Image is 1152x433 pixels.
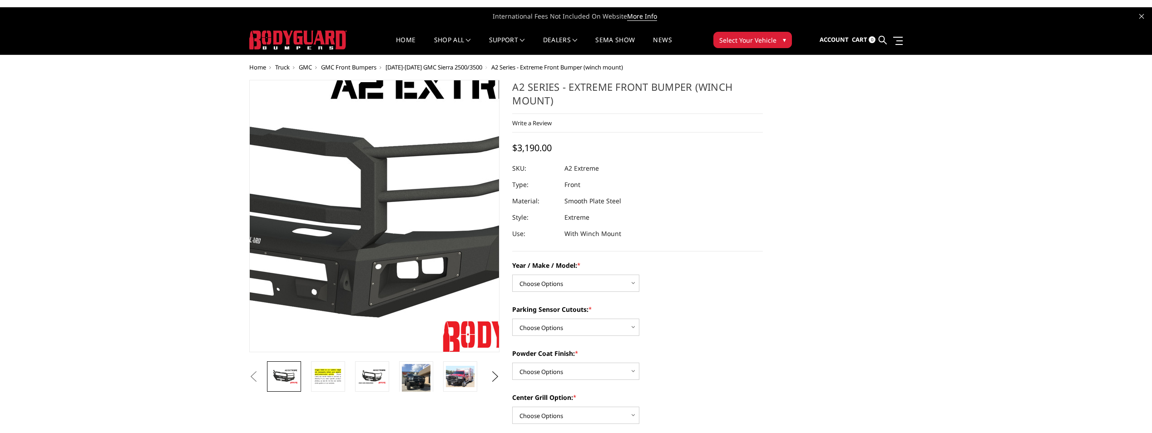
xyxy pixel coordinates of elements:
[249,80,500,352] a: A2 Series - Extreme Front Bumper (winch mount)
[249,30,347,49] img: BODYGUARD BUMPERS
[783,35,786,44] span: ▾
[396,37,415,54] a: Home
[275,63,290,71] a: Truck
[247,370,261,384] button: Previous
[249,63,266,71] a: Home
[314,367,342,386] img: A2 Series - Extreme Front Bumper (winch mount)
[512,119,552,127] a: Write a Review
[564,193,621,209] dd: Smooth Plate Steel
[512,305,763,314] label: Parking Sensor Cutouts:
[434,37,471,54] a: shop all
[512,193,558,209] dt: Material:
[512,393,763,402] label: Center Grill Option:
[512,209,558,226] dt: Style:
[446,366,475,387] img: A2 Series - Extreme Front Bumper (winch mount)
[543,37,578,54] a: Dealers
[402,364,430,402] img: A2 Series - Extreme Front Bumper (winch mount)
[820,28,849,52] a: Account
[653,37,672,54] a: News
[564,226,621,242] dd: With Winch Mount
[512,142,552,154] span: $3,190.00
[321,63,376,71] a: GMC Front Bumpers
[489,37,525,54] a: Support
[358,369,386,384] img: A2 Series - Extreme Front Bumper (winch mount)
[869,36,875,43] span: 0
[719,35,776,45] span: Select Your Vehicle
[627,12,657,21] a: More Info
[299,63,312,71] a: GMC
[512,80,763,114] h1: A2 Series - Extreme Front Bumper (winch mount)
[512,160,558,177] dt: SKU:
[713,32,792,48] button: Select Your Vehicle
[491,63,623,71] span: A2 Series - Extreme Front Bumper (winch mount)
[488,370,502,384] button: Next
[512,226,558,242] dt: Use:
[512,349,763,358] label: Powder Coat Finish:
[270,369,298,384] img: A2 Series - Extreme Front Bumper (winch mount)
[512,177,558,193] dt: Type:
[564,209,589,226] dd: Extreme
[820,35,849,44] span: Account
[564,177,580,193] dd: Front
[852,35,867,44] span: Cart
[564,160,599,177] dd: A2 Extreme
[386,63,482,71] a: [DATE]-[DATE] GMC Sierra 2500/3500
[249,7,903,25] span: International Fees Not Included On Website
[595,37,635,54] a: SEMA Show
[852,28,875,52] a: Cart 0
[512,261,763,270] label: Year / Make / Model:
